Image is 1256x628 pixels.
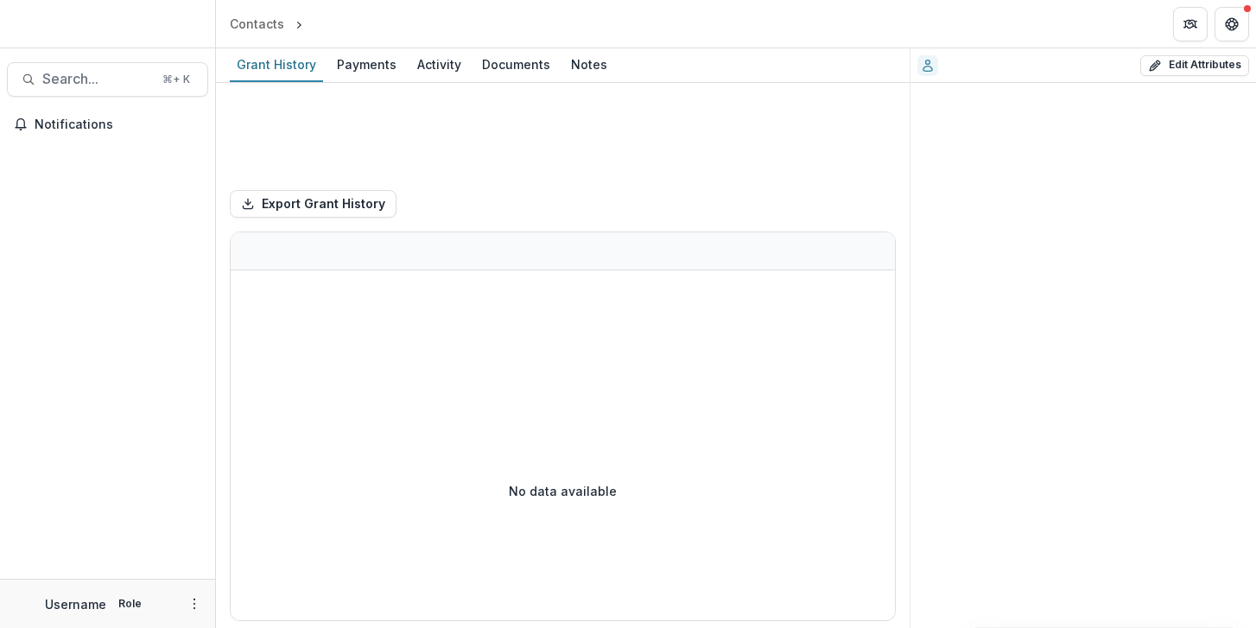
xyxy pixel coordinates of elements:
button: Get Help [1215,7,1249,41]
div: Documents [475,52,557,77]
div: Notes [564,52,614,77]
button: More [184,593,205,614]
a: Contacts [223,11,291,36]
p: Role [113,596,147,612]
a: Payments [330,48,403,82]
div: Payments [330,52,403,77]
div: Activity [410,52,468,77]
div: ⌘ + K [159,70,193,89]
p: No data available [509,482,617,500]
a: Activity [410,48,468,82]
span: Search... [42,71,152,87]
a: Notes [564,48,614,82]
span: Notifications [35,117,201,132]
div: Contacts [230,15,284,33]
a: Documents [475,48,557,82]
div: Grant History [230,52,323,77]
a: Grant History [230,48,323,82]
button: Export Grant History [230,190,396,218]
button: Notifications [7,111,208,138]
nav: breadcrumb [223,11,380,36]
p: Username [45,595,106,613]
button: Edit Attributes [1140,55,1249,76]
button: Search... [7,62,208,97]
button: Partners [1173,7,1208,41]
